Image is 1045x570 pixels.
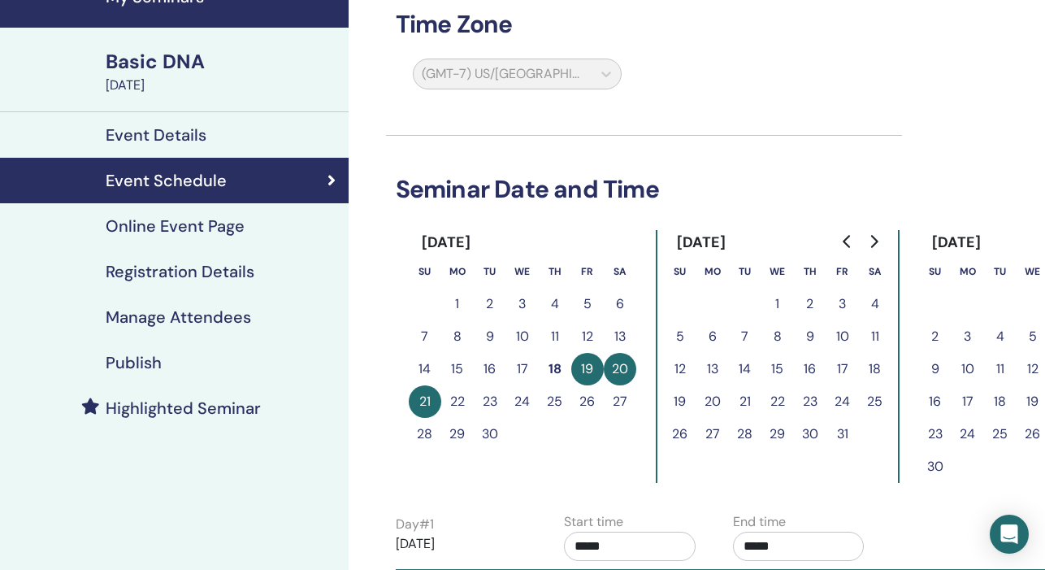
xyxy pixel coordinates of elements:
th: Monday [696,255,729,288]
div: [DATE] [106,76,339,95]
button: 2 [474,288,506,320]
button: 6 [696,320,729,353]
button: 25 [539,385,571,418]
button: 23 [919,418,952,450]
h4: Event Details [106,125,206,145]
th: Friday [826,255,859,288]
button: 20 [604,353,636,385]
button: 1 [441,288,474,320]
th: Thursday [794,255,826,288]
th: Saturday [859,255,891,288]
button: 11 [859,320,891,353]
h4: Highlighted Seminar [106,398,261,418]
button: 23 [794,385,826,418]
button: 12 [664,353,696,385]
button: 9 [794,320,826,353]
div: [DATE] [409,230,484,255]
button: 7 [729,320,761,353]
a: Basic DNA[DATE] [96,48,349,95]
h4: Online Event Page [106,216,245,236]
th: Sunday [409,255,441,288]
th: Sunday [919,255,952,288]
button: 13 [604,320,636,353]
button: 17 [506,353,539,385]
button: 17 [826,353,859,385]
button: 4 [984,320,1017,353]
th: Monday [441,255,474,288]
button: 27 [604,385,636,418]
button: 16 [474,353,506,385]
button: 8 [761,320,794,353]
button: 22 [441,385,474,418]
button: 2 [919,320,952,353]
button: Go to next month [861,225,887,258]
button: 10 [506,320,539,353]
h3: Time Zone [386,10,902,39]
button: 22 [761,385,794,418]
button: 12 [571,320,604,353]
button: 6 [604,288,636,320]
div: [DATE] [664,230,739,255]
label: End time [733,512,786,532]
button: 5 [664,320,696,353]
th: Friday [571,255,604,288]
label: Start time [564,512,623,532]
button: 18 [539,353,571,385]
th: Tuesday [474,255,506,288]
th: Monday [952,255,984,288]
button: 23 [474,385,506,418]
th: Sunday [664,255,696,288]
button: 19 [664,385,696,418]
button: 14 [409,353,441,385]
button: 25 [859,385,891,418]
button: 16 [794,353,826,385]
h4: Manage Attendees [106,307,251,327]
button: 20 [696,385,729,418]
button: 3 [826,288,859,320]
button: 24 [952,418,984,450]
button: Go to previous month [835,225,861,258]
th: Tuesday [729,255,761,288]
button: 11 [984,353,1017,385]
button: 4 [539,288,571,320]
label: Day # 1 [396,515,434,534]
th: Wednesday [506,255,539,288]
button: 9 [919,353,952,385]
th: Wednesday [761,255,794,288]
button: 17 [952,385,984,418]
button: 5 [571,288,604,320]
h3: Seminar Date and Time [386,175,902,204]
h4: Event Schedule [106,171,227,190]
button: 21 [729,385,761,418]
button: 18 [984,385,1017,418]
button: 25 [984,418,1017,450]
button: 28 [729,418,761,450]
th: Saturday [604,255,636,288]
button: 7 [409,320,441,353]
button: 10 [952,353,984,385]
button: 19 [571,353,604,385]
button: 30 [474,418,506,450]
button: 1 [761,288,794,320]
button: 2 [794,288,826,320]
th: Tuesday [984,255,1017,288]
button: 10 [826,320,859,353]
button: 11 [539,320,571,353]
button: 15 [441,353,474,385]
button: 15 [761,353,794,385]
button: 4 [859,288,891,320]
button: 3 [506,288,539,320]
div: Open Intercom Messenger [990,515,1029,554]
button: 24 [826,385,859,418]
button: 18 [859,353,891,385]
p: [DATE] [396,534,527,554]
button: 31 [826,418,859,450]
button: 21 [409,385,441,418]
button: 29 [441,418,474,450]
button: 26 [571,385,604,418]
h4: Registration Details [106,262,254,281]
button: 29 [761,418,794,450]
button: 13 [696,353,729,385]
h4: Publish [106,353,162,372]
button: 27 [696,418,729,450]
